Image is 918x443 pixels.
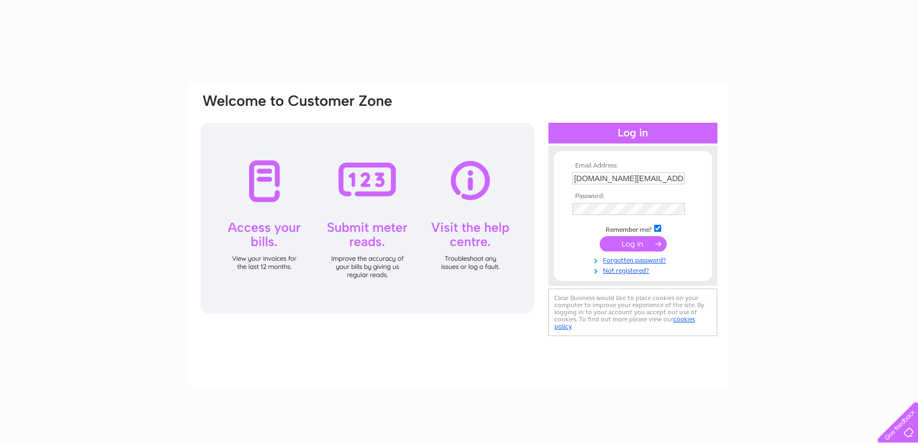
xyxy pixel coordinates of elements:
td: Remember me? [570,223,696,234]
th: Email Address: [570,162,696,170]
th: Password: [570,193,696,200]
a: cookies policy [554,315,695,330]
a: Forgotten password? [572,254,696,265]
input: Submit [600,236,667,252]
div: Clear Business would like to place cookies on your computer to improve your experience of the sit... [548,289,717,336]
a: Not registered? [572,265,696,275]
